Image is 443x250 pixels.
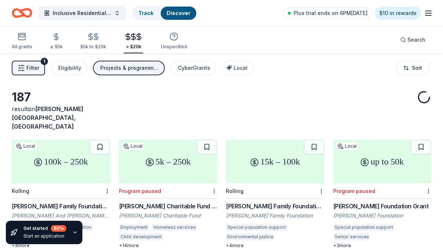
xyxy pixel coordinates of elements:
div: CyberGrants [178,64,210,72]
span: Search [407,35,425,44]
div: [PERSON_NAME] Family Foundation Grant [12,202,110,211]
button: All grants [12,29,32,53]
a: Plus trial ends on 6PM[DATE] [283,7,372,19]
div: All grants [12,44,32,50]
div: Get started [23,225,66,232]
button: ≤ $5k [50,30,63,53]
div: > $20k [124,44,143,50]
div: 15k – 100k [226,140,324,183]
div: [PERSON_NAME] And [PERSON_NAME] Family Foundation [12,212,110,219]
div: + 3 more [333,243,432,249]
div: Unspecified [161,44,187,50]
div: + 4 more [226,243,324,249]
div: Child development [119,233,163,240]
div: [PERSON_NAME] Charitable Fund [119,212,217,219]
a: Track [138,10,153,16]
button: $5k to $20k [80,30,106,53]
div: Local [122,143,144,150]
div: [PERSON_NAME] Charitable Fund Grants [119,202,217,211]
div: Local [336,143,358,150]
a: Home [12,4,32,22]
button: Unspecified [161,29,187,53]
div: Employment [119,224,149,231]
a: 15k – 100kRolling[PERSON_NAME] Family Foundation Grants[PERSON_NAME] Family FoundationSpecial pop... [226,140,324,249]
span: [PERSON_NAME][GEOGRAPHIC_DATA], [GEOGRAPHIC_DATA] [12,105,83,130]
a: up to 50kLocalProgram paused[PERSON_NAME] Foundation Grant[PERSON_NAME] FoundationSpecial populat... [333,140,432,249]
span: in [12,105,83,130]
span: Local [234,65,247,71]
div: Special population support [333,224,395,231]
div: Projects & programming, General operations, Capital, Other, Training and capacity building [100,64,159,72]
a: 5k – 250kLocalProgram paused[PERSON_NAME] Charitable Fund Grants[PERSON_NAME] Charitable FundEmpl... [119,140,217,249]
button: Search [394,33,431,47]
span: Sort [412,64,422,72]
div: 80 % [51,225,66,232]
div: Senior services [333,233,371,240]
div: Program paused [333,188,375,194]
div: Homeless services [152,224,197,231]
div: Start an application [23,233,66,239]
div: Rolling [12,188,29,194]
div: results [12,105,110,131]
a: 100k – 250kLocalRolling[PERSON_NAME] Family Foundation Grant[PERSON_NAME] And [PERSON_NAME] Famil... [12,140,110,249]
div: $5k to $20k [80,44,106,50]
button: > $20k [124,30,143,53]
div: 100k – 250k [12,140,110,183]
a: $10 in rewards [375,7,421,20]
div: [PERSON_NAME] Family Foundation [226,212,324,219]
div: Special population support [226,224,287,231]
div: Eligibility [58,64,81,72]
button: Inclusive Residential Living for HHW Associates [38,6,126,20]
div: + 14 more [119,243,217,249]
button: Sort [397,61,428,75]
button: Projects & programming, General operations, Capital, Other, Training and capacity building [93,61,165,75]
div: Program paused [119,188,161,194]
div: 5k – 250k [119,140,217,183]
div: Rolling [226,188,243,194]
div: Environmental justice [226,233,275,240]
button: Local [222,61,253,75]
div: [PERSON_NAME] Family Foundation Grants [226,202,324,211]
div: ≤ $5k [50,44,63,50]
span: Inclusive Residential Living for HHW Associates [53,9,111,18]
div: 1 [41,58,48,65]
div: up to 50k [333,140,432,183]
span: Filter [26,64,39,72]
a: Discover [167,10,190,16]
div: [PERSON_NAME] Foundation [333,212,432,219]
span: Plus trial ends on 6PM[DATE] [294,9,368,18]
button: Filter1 [12,61,45,75]
div: 187 [12,90,110,105]
div: Local [15,143,37,150]
div: [PERSON_NAME] Foundation Grant [333,202,432,211]
button: TrackDiscover [132,6,197,20]
button: CyberGrants [171,61,216,75]
button: Eligibility [51,61,87,75]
